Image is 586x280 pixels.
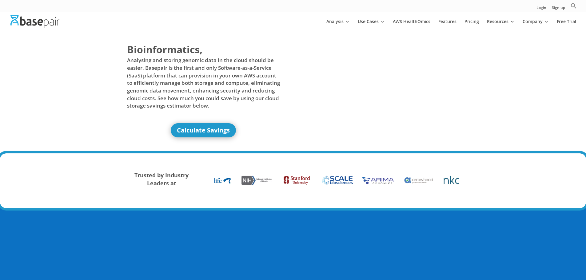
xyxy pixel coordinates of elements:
[298,42,451,128] iframe: Basepair - NGS Analysis Simplified
[571,3,577,12] a: Search Icon Link
[171,123,236,137] a: Calculate Savings
[552,6,565,12] a: Sign up
[358,19,385,34] a: Use Cases
[326,19,350,34] a: Analysis
[134,172,189,187] strong: Trusted by Industry Leaders at
[127,42,202,57] span: Bioinformatics,
[487,19,515,34] a: Resources
[523,19,549,34] a: Company
[127,57,280,109] span: Analysing and storing genomic data in the cloud should be easier. Basepair is the first and only ...
[536,6,546,12] a: Login
[571,3,577,9] svg: Search
[438,19,456,34] a: Features
[10,15,59,28] img: Basepair
[557,19,576,34] a: Free Trial
[393,19,430,34] a: AWS HealthOmics
[464,19,479,34] a: Pricing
